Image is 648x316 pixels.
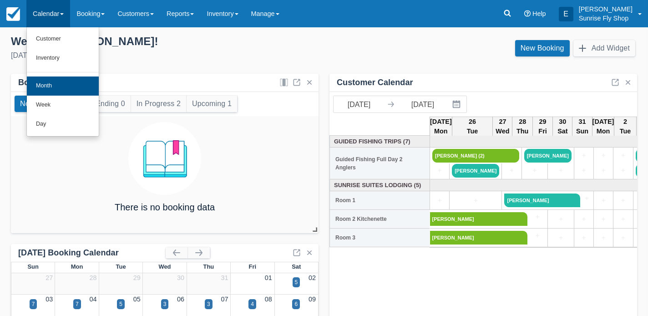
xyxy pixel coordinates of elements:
div: 3 [207,300,210,308]
a: 28 [90,274,97,281]
a: + [577,151,591,161]
a: [PERSON_NAME] [430,212,522,226]
a: + [550,166,572,176]
img: booking.png [128,122,201,195]
span: Thu [203,263,214,270]
a: 02 [309,274,316,281]
a: [PERSON_NAME] [524,149,572,163]
th: Guided Fishing Full Day 2 Anglers [330,148,430,179]
img: checkfront-main-nav-mini-logo.png [6,7,20,21]
a: [PERSON_NAME] [452,164,499,178]
th: 27 Wed [493,117,512,137]
a: Guided Fishing Trips (7) [332,137,428,146]
a: + [432,196,447,206]
a: 07 [221,296,228,303]
div: [DATE] [11,50,317,61]
ul: Calendar [26,27,99,137]
a: + [596,166,611,176]
a: Month [27,76,99,96]
p: [PERSON_NAME] [579,5,633,14]
th: 28 Thu [512,117,532,137]
p: Sunrise Fly Shop [579,14,633,23]
a: 05 [133,296,141,303]
th: [DATE] Mon [430,117,452,137]
a: + [521,231,545,241]
a: + [432,166,447,176]
th: [DATE] Mon [592,117,614,137]
div: 7 [76,300,79,308]
a: + [577,166,591,176]
a: 06 [177,296,184,303]
a: Week [27,96,99,115]
th: 2 Tue [614,117,637,137]
h4: There is no booking data [115,202,215,212]
button: New 0 [15,96,46,112]
a: + [596,151,611,161]
a: + [577,214,591,224]
a: + [616,166,630,176]
a: + [596,214,611,224]
a: + [616,214,630,224]
a: + [524,166,546,176]
i: Help [524,10,531,17]
a: + [577,233,591,243]
a: Sunrise Suites Lodging (5) [332,181,428,189]
th: 31 Sun [572,117,592,137]
a: 09 [309,296,316,303]
a: + [616,151,630,161]
span: Sat [292,263,301,270]
a: + [616,233,630,243]
div: Bookings by Month [18,77,95,88]
div: Customer Calendar [337,77,413,88]
button: Interact with the calendar and add the check-in date for your trip. [448,96,466,112]
div: 6 [294,300,298,308]
a: 29 [133,274,141,281]
div: 5 [295,278,298,286]
a: Customer [27,30,99,49]
a: + [504,166,519,176]
a: + [452,196,499,206]
a: 27 [46,274,53,281]
span: Help [532,10,546,17]
input: End Date [397,96,448,112]
a: Inventory [27,49,99,68]
span: Tue [116,263,126,270]
button: Add Widget [573,40,635,56]
a: + [574,194,591,204]
a: [PERSON_NAME] [430,231,522,245]
a: [PERSON_NAME] [504,194,574,207]
a: 01 [265,274,272,281]
input: Start Date [334,96,385,112]
a: + [596,233,611,243]
div: Welcome , [PERSON_NAME] ! [11,35,317,48]
button: Ending 0 [90,96,130,112]
a: + [616,196,630,206]
th: Room 3 [330,229,430,247]
a: + [521,212,545,222]
span: Sun [27,263,38,270]
div: 4 [251,300,254,308]
a: 03 [46,296,53,303]
div: [DATE] Booking Calendar [18,248,166,258]
button: In Progress 2 [131,96,186,112]
span: Mon [71,263,83,270]
a: + [550,233,572,243]
a: Day [27,115,99,134]
a: [PERSON_NAME] (2) [432,149,519,163]
a: 31 [221,274,228,281]
span: Wed [158,263,171,270]
div: 7 [32,300,35,308]
a: + [550,214,572,224]
a: + [596,196,611,206]
button: Upcoming 1 [187,96,237,112]
div: 3 [163,300,167,308]
a: 08 [265,296,272,303]
th: Room 2 Kitchenette [330,210,430,229]
th: 29 Fri [532,117,552,137]
div: E [559,7,573,21]
th: 26 Tue [452,117,493,137]
a: New Booking [515,40,570,56]
th: 30 Sat [553,117,572,137]
span: Fri [249,263,257,270]
a: 30 [177,274,184,281]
